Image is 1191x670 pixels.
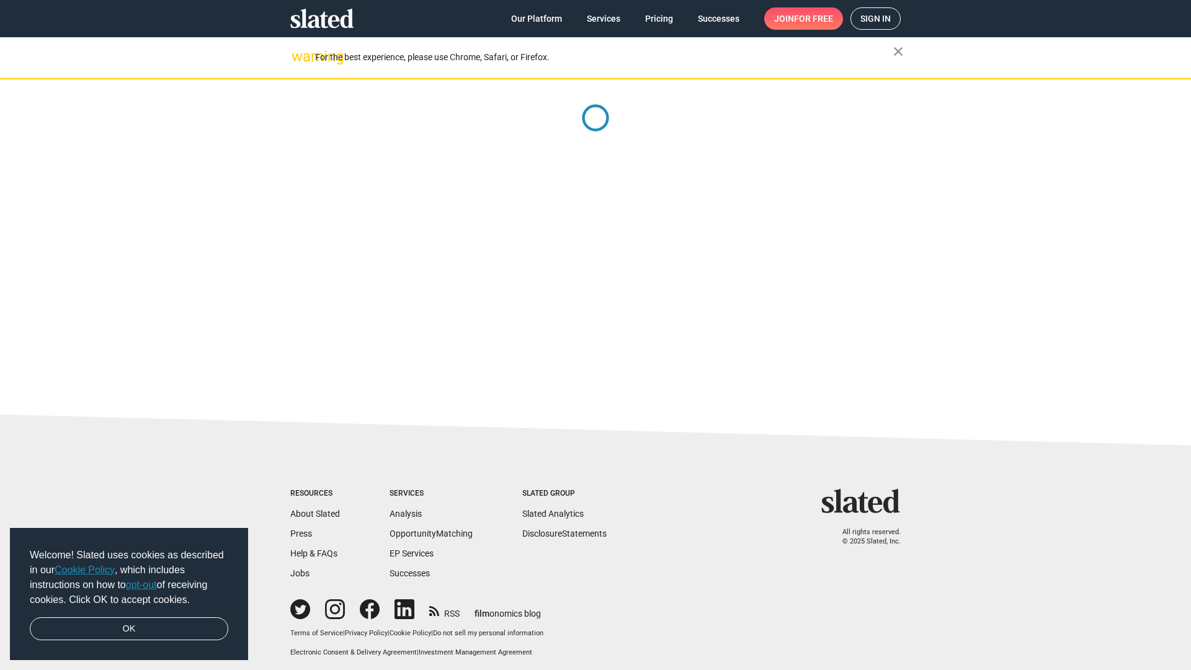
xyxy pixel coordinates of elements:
[290,648,417,656] a: Electronic Consent & Delivery Agreement
[522,489,607,499] div: Slated Group
[290,568,310,578] a: Jobs
[829,528,901,546] p: All rights reserved. © 2025 Slated, Inc.
[645,7,673,30] span: Pricing
[388,629,390,637] span: |
[850,7,901,30] a: Sign in
[794,7,833,30] span: for free
[390,568,430,578] a: Successes
[698,7,739,30] span: Successes
[429,601,460,620] a: RSS
[635,7,683,30] a: Pricing
[587,7,620,30] span: Services
[475,609,489,619] span: film
[55,565,115,575] a: Cookie Policy
[511,7,562,30] span: Our Platform
[419,648,532,656] a: Investment Management Agreement
[126,579,157,590] a: opt-out
[577,7,630,30] a: Services
[688,7,749,30] a: Successes
[390,489,473,499] div: Services
[315,49,893,66] div: For the best experience, please use Chrome, Safari, or Firefox.
[390,629,431,637] a: Cookie Policy
[290,489,340,499] div: Resources
[891,44,906,59] mat-icon: close
[10,528,248,661] div: cookieconsent
[345,629,388,637] a: Privacy Policy
[431,629,433,637] span: |
[390,509,422,519] a: Analysis
[390,529,473,538] a: OpportunityMatching
[30,548,228,607] span: Welcome! Slated uses cookies as described in our , which includes instructions on how to of recei...
[417,648,419,656] span: |
[764,7,843,30] a: Joinfor free
[292,49,306,64] mat-icon: warning
[774,7,833,30] span: Join
[501,7,572,30] a: Our Platform
[522,529,607,538] a: DisclosureStatements
[290,629,343,637] a: Terms of Service
[343,629,345,637] span: |
[30,617,228,641] a: dismiss cookie message
[290,529,312,538] a: Press
[475,598,541,620] a: filmonomics blog
[290,548,337,558] a: Help & FAQs
[860,8,891,29] span: Sign in
[290,509,340,519] a: About Slated
[433,629,543,638] button: Do not sell my personal information
[522,509,584,519] a: Slated Analytics
[390,548,434,558] a: EP Services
